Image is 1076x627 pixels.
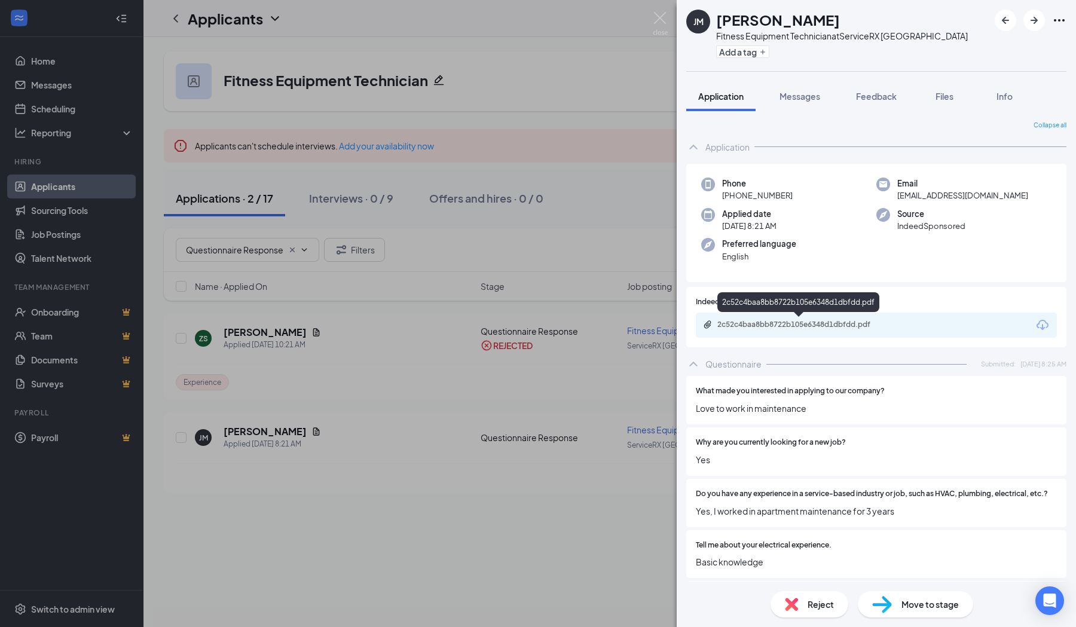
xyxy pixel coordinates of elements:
[897,220,965,232] span: IndeedSponsored
[717,292,879,312] div: 2c52c4baa8bb8722b105e6348d1dbfdd.pdf
[1035,586,1064,615] div: Open Intercom Messenger
[995,10,1016,31] button: ArrowLeftNew
[1035,318,1050,332] svg: Download
[1034,121,1066,130] span: Collapse all
[686,140,701,154] svg: ChevronUp
[897,208,965,220] span: Source
[716,45,769,58] button: PlusAdd a tag
[722,238,796,250] span: Preferred language
[696,453,1057,466] span: Yes
[897,189,1028,201] span: [EMAIL_ADDRESS][DOMAIN_NAME]
[1027,13,1041,27] svg: ArrowRight
[696,386,885,397] span: What made you interested in applying to our company?
[998,13,1013,27] svg: ArrowLeftNew
[1020,359,1066,369] span: [DATE] 8:25 AM
[722,220,777,232] span: [DATE] 8:21 AM
[897,178,1028,189] span: Email
[696,296,748,308] span: Indeed Resume
[705,358,762,370] div: Questionnaire
[996,91,1013,102] span: Info
[703,320,897,331] a: Paperclip2c52c4baa8bb8722b105e6348d1dbfdd.pdf
[693,16,704,27] div: JM
[696,555,1057,568] span: Basic knowledge
[1052,13,1066,27] svg: Ellipses
[716,30,968,42] div: Fitness Equipment Technician at ServiceRX [GEOGRAPHIC_DATA]
[696,504,1057,518] span: Yes, I worked in apartment maintenance for 3 years
[703,320,713,329] svg: Paperclip
[722,178,793,189] span: Phone
[722,189,793,201] span: [PHONE_NUMBER]
[981,359,1016,369] span: Submitted:
[696,437,846,448] span: Why are you currently looking for a new job?
[686,357,701,371] svg: ChevronUp
[1023,10,1045,31] button: ArrowRight
[722,208,777,220] span: Applied date
[722,250,796,262] span: English
[901,598,959,611] span: Move to stage
[856,91,897,102] span: Feedback
[696,402,1057,415] span: Love to work in maintenance
[936,91,953,102] span: Files
[780,91,820,102] span: Messages
[759,48,766,56] svg: Plus
[705,141,750,153] div: Application
[808,598,834,611] span: Reject
[717,320,885,329] div: 2c52c4baa8bb8722b105e6348d1dbfdd.pdf
[696,488,1048,500] span: Do you have any experience in a service-based industry or job, such as HVAC, plumbing, electrical...
[696,540,832,551] span: Tell me about your electrical experience.
[698,91,744,102] span: Application
[716,10,840,30] h1: [PERSON_NAME]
